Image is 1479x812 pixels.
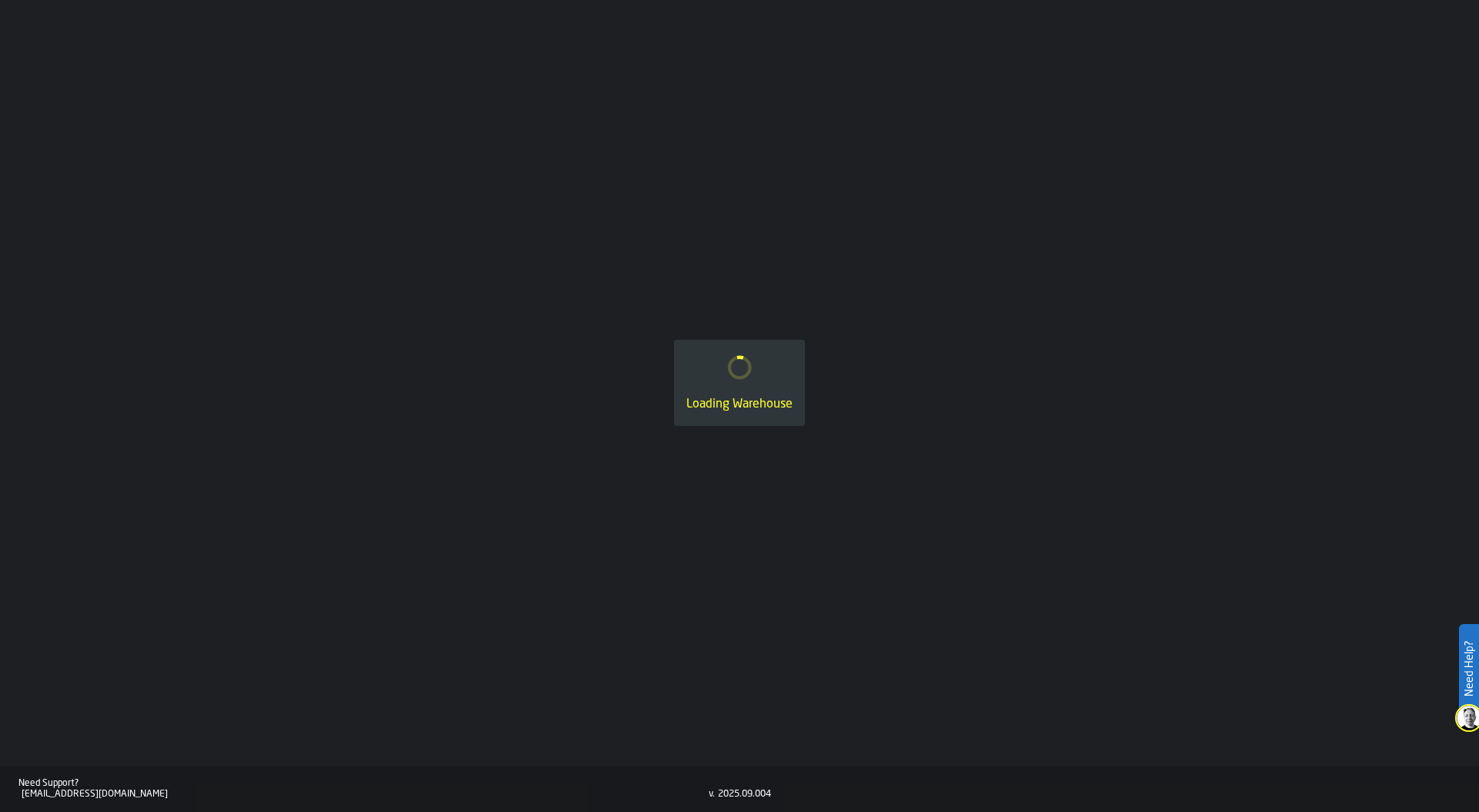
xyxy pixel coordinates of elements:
[718,789,771,800] div: 2025.09.004
[686,395,793,414] div: Loading Warehouse
[709,789,715,800] div: v.
[1461,626,1477,712] label: Need Help?
[18,778,709,789] div: Need Support?
[22,789,709,800] div: [EMAIL_ADDRESS][DOMAIN_NAME]
[18,778,709,800] a: Need Support?[EMAIL_ADDRESS][DOMAIN_NAME]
